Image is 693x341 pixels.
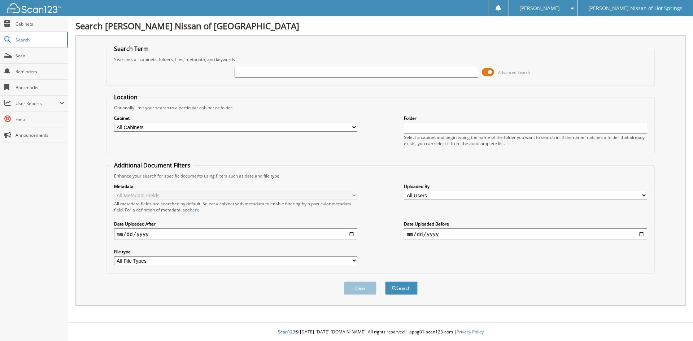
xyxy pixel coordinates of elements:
[16,116,64,122] span: Help
[68,323,693,341] div: © [DATE]-[DATE] [DOMAIN_NAME]. All rights reserved | appg01-scan123-com |
[110,105,651,111] div: Optionally limit your search to a particular cabinet or folder
[16,132,64,138] span: Announcements
[278,329,295,335] span: Scan123
[114,228,357,240] input: start
[404,134,647,147] div: Select a cabinet and begin typing the name of the folder you want to search in. If the name match...
[7,3,61,13] img: scan123-logo-white.svg
[114,221,357,227] label: Date Uploaded After
[114,201,357,213] div: All metadata fields are searched by default. Select a cabinet with metadata to enable filtering b...
[457,329,484,335] a: Privacy Policy
[16,37,63,43] span: Search
[344,281,376,295] button: Clear
[16,100,59,106] span: User Reports
[110,93,141,101] legend: Location
[114,249,357,255] label: File type
[114,183,357,189] label: Metadata
[404,228,647,240] input: end
[16,84,64,91] span: Bookmarks
[404,115,647,121] label: Folder
[519,6,560,10] span: [PERSON_NAME]
[110,173,651,179] div: Enhance your search for specific documents using filters such as date and file type.
[385,281,418,295] button: Search
[75,20,686,32] h1: Search [PERSON_NAME] Nissan of [GEOGRAPHIC_DATA]
[16,69,64,75] span: Reminders
[110,45,152,53] legend: Search Term
[404,183,647,189] label: Uploaded By
[190,207,199,213] a: here
[110,161,194,169] legend: Additional Document Filters
[588,6,683,10] span: [PERSON_NAME] Nissan of Hot Springs
[16,53,64,59] span: Scan
[114,115,357,121] label: Cabinet
[404,221,647,227] label: Date Uploaded Before
[16,21,64,27] span: Cabinets
[110,56,651,62] div: Searches all cabinets, folders, files, metadata, and keywords
[498,70,530,75] span: Advanced Search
